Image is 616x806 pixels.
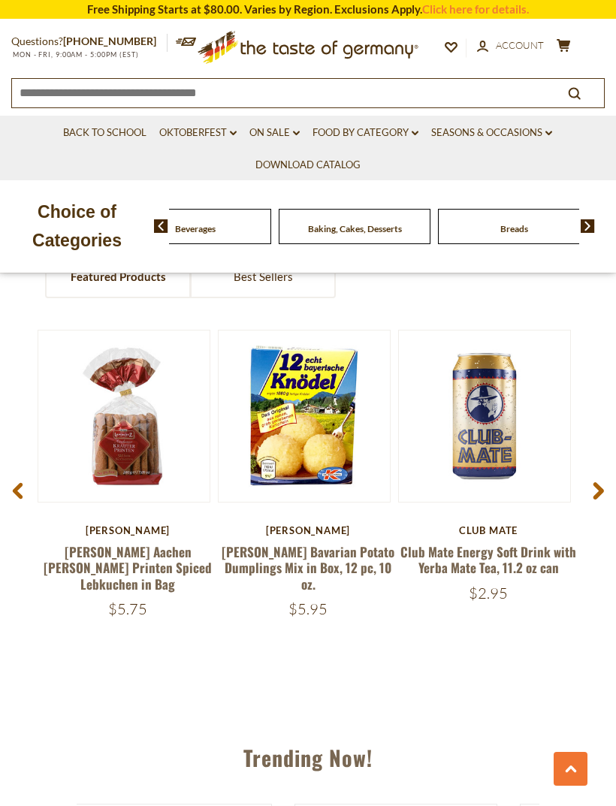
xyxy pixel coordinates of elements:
div: Club Mate [398,524,578,536]
a: Click here for details. [422,2,529,16]
div: [PERSON_NAME] [218,524,398,536]
span: $2.95 [469,584,508,602]
div: Trending Now! [19,723,598,785]
span: MON - FRI, 9:00AM - 5:00PM (EST) [11,50,139,59]
a: [PERSON_NAME] Bavarian Potato Dumplings Mix in Box, 12 pc, 10 oz. [222,542,394,593]
a: Club Mate Energy Soft Drink with Yerba Mate Tea, 11.2 oz can [400,542,576,577]
div: [PERSON_NAME] [38,524,218,536]
img: previous arrow [154,219,168,233]
span: $5.75 [108,599,147,618]
span: Account [496,39,544,51]
a: Breads [500,223,528,234]
a: On Sale [249,125,300,141]
img: Lambertz Aachen "Kraeuter Printen" Spiced Lebkuchen in Bag [38,331,210,502]
a: Oktoberfest [159,125,237,141]
p: Questions? [11,32,168,51]
img: Club Mate Can [399,331,570,502]
a: [PERSON_NAME] Aachen [PERSON_NAME] Printen Spiced Lebkuchen in Bag [44,542,212,593]
a: Baking, Cakes, Desserts [308,223,402,234]
a: Best Sellers [192,257,334,297]
a: Food By Category [313,125,418,141]
span: $5.95 [288,599,328,618]
a: Seasons & Occasions [431,125,552,141]
a: [PHONE_NUMBER] [63,35,156,47]
a: Back to School [63,125,146,141]
img: next arrow [581,219,595,233]
img: Dr. Knoll Bavarian Potato Dumplings Mix in Box, 12 pc, 10 oz. [219,331,390,502]
a: Account [477,38,544,54]
a: Beverages [175,223,216,234]
a: Featured Products [47,257,189,297]
a: Download Catalog [255,157,361,174]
